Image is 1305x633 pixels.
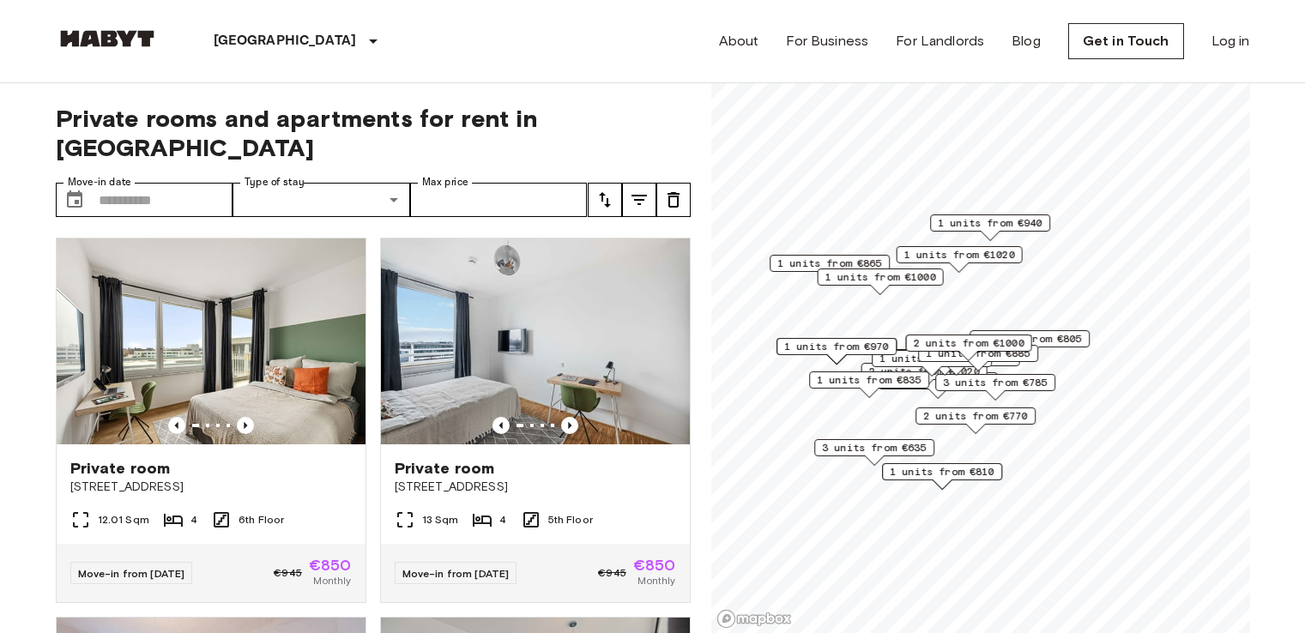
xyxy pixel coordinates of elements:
[938,215,1042,231] span: 1 units from €940
[56,30,159,47] img: Habyt
[923,408,1028,424] span: 2 units from €770
[786,31,868,51] a: For Business
[57,183,92,217] button: Choose date
[380,238,691,603] a: Marketing picture of unit DE-02-022-004-04HFPrevious imagePrevious imagePrivate room[STREET_ADDRE...
[1068,23,1184,59] a: Get in Touch
[561,417,578,434] button: Previous image
[633,558,676,573] span: €850
[588,183,622,217] button: tune
[622,183,656,217] button: tune
[970,330,1090,357] div: Map marker
[499,512,506,527] span: 4
[896,31,984,51] a: For Landlords
[274,565,302,581] span: €945
[1211,31,1250,51] a: Log in
[776,338,897,365] div: Map marker
[809,371,929,398] div: Map marker
[822,440,927,455] span: 3 units from €635
[78,567,185,580] span: Move-in from [DATE]
[70,479,352,496] span: [STREET_ADDRESS]
[935,374,1055,401] div: Map marker
[930,214,1050,241] div: Map marker
[817,268,943,295] div: Map marker
[903,247,1014,262] span: 1 units from €1020
[402,567,510,580] span: Move-in from [DATE]
[814,439,934,466] div: Map marker
[943,375,1048,390] span: 3 units from €785
[598,565,626,581] span: €945
[977,331,1082,347] span: 1 units from €805
[214,31,357,51] p: [GEOGRAPHIC_DATA]
[56,104,691,162] span: Private rooms and apartments for rent in [GEOGRAPHIC_DATA]
[313,573,351,588] span: Monthly
[68,175,131,190] label: Move-in date
[190,512,197,527] span: 4
[168,417,185,434] button: Previous image
[492,417,510,434] button: Previous image
[422,512,459,527] span: 13 Sqm
[777,256,882,271] span: 1 units from €865
[98,512,149,527] span: 12.01 Sqm
[905,335,1031,361] div: Map marker
[70,458,171,479] span: Private room
[381,238,690,444] img: Marketing picture of unit DE-02-022-004-04HF
[56,238,366,603] a: Marketing picture of unit DE-02-021-002-02HFPrevious imagePrevious imagePrivate room[STREET_ADDRE...
[1012,31,1041,51] a: Blog
[719,31,759,51] a: About
[637,573,675,588] span: Monthly
[882,463,1002,490] div: Map marker
[309,558,352,573] span: €850
[237,417,254,434] button: Previous image
[239,512,284,527] span: 6th Floor
[770,255,890,281] div: Map marker
[913,335,1024,351] span: 2 units from €1000
[57,238,366,444] img: Marketing picture of unit DE-02-021-002-02HF
[656,183,691,217] button: tune
[784,339,889,354] span: 1 units from €970
[548,512,593,527] span: 5th Floor
[896,246,1022,273] div: Map marker
[245,175,305,190] label: Type of stay
[716,609,792,629] a: Mapbox logo
[817,372,921,388] span: 1 units from €835
[395,479,676,496] span: [STREET_ADDRESS]
[890,464,994,479] span: 1 units from €810
[422,175,468,190] label: Max price
[395,458,495,479] span: Private room
[825,269,935,285] span: 1 units from €1000
[918,345,1038,371] div: Map marker
[915,407,1036,434] div: Map marker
